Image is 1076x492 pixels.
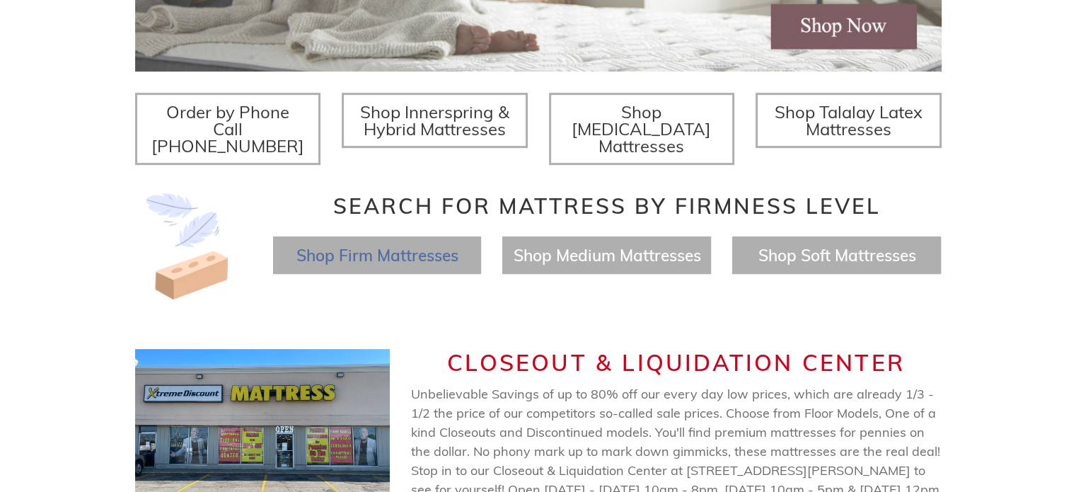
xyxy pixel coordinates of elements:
[758,245,915,265] a: Shop Soft Mattresses
[333,193,881,219] span: Search for Mattress by Firmness Level
[549,93,735,165] a: Shop [MEDICAL_DATA] Mattresses
[151,101,304,156] span: Order by Phone Call [PHONE_NUMBER]
[342,93,528,148] a: Shop Innerspring & Hybrid Mattresses
[775,101,922,139] span: Shop Talalay Latex Mattresses
[756,93,942,148] a: Shop Talalay Latex Mattresses
[360,101,509,139] span: Shop Innerspring & Hybrid Mattresses
[572,101,711,156] span: Shop [MEDICAL_DATA] Mattresses
[513,245,700,265] a: Shop Medium Mattresses
[296,245,458,265] a: Shop Firm Mattresses
[135,93,321,165] a: Order by Phone Call [PHONE_NUMBER]
[447,348,905,377] span: CLOSEOUT & LIQUIDATION CENTER
[135,193,241,299] img: Image-of-brick- and-feather-representing-firm-and-soft-feel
